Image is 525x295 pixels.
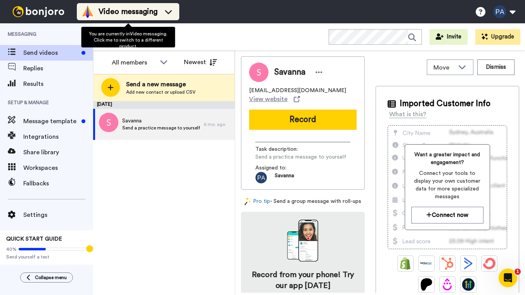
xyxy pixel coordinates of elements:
[6,246,17,252] span: 40%
[23,64,93,73] span: Replies
[178,54,223,70] button: Newest
[23,132,93,141] span: Integrations
[9,6,68,17] img: bj-logo-header-white.svg
[204,121,231,127] div: 6 mo. ago
[23,117,78,126] span: Message template
[23,48,78,58] span: Send videos
[255,172,267,183] img: ACg8ocLL8n2S6wBRH1Cos5Y0x-IftGJBLqN1WEA8KkfIpoQARYKvRe8D=s96-c
[400,98,490,110] span: Imported Customer Info
[244,197,251,206] img: magic-wand.svg
[275,172,294,183] span: Savanna
[287,220,318,262] img: download
[23,179,93,188] span: Fallbacks
[441,278,454,291] img: Drip
[112,58,156,67] div: All members
[249,63,269,82] img: Image of Savanna
[411,207,483,223] button: Connect now
[23,148,93,157] span: Share library
[23,163,93,173] span: Workspaces
[6,254,87,260] span: Send yourself a test
[241,197,365,206] div: - Send a group message with roll-ups
[99,6,158,17] span: Video messaging
[35,274,67,281] span: Collapse menu
[430,29,468,45] button: Invite
[515,269,521,275] span: 1
[20,272,73,283] button: Collapse menu
[411,151,483,166] span: Want a greater impact and engagement?
[122,125,200,131] span: Send a practice message to yourself
[249,87,346,94] span: [EMAIL_ADDRESS][DOMAIN_NAME]
[249,110,357,130] button: Record
[399,257,412,270] img: Shopify
[23,210,93,220] span: Settings
[274,66,305,78] span: Savanna
[122,117,200,125] span: Savanna
[81,5,94,18] img: vm-color.svg
[93,101,235,109] div: [DATE]
[475,29,520,45] button: Upgrade
[255,153,346,161] span: Send a practice message to yourself
[99,113,118,132] img: s.png
[441,257,454,270] img: Hubspot
[411,169,483,201] span: Connect your tools to display your own customer data for more specialized messages
[420,278,433,291] img: Patreon
[499,269,517,287] iframe: Intercom live chat
[126,80,196,89] span: Send a new message
[477,59,515,75] button: Dismiss
[249,94,300,104] a: View website
[249,94,288,104] span: View website
[389,110,426,119] div: What is this?
[6,236,62,242] span: QUICK START GUIDE
[255,164,310,172] span: Assigned to:
[433,63,454,72] span: Move
[89,31,167,49] span: You are currently in Video messaging . Click me to switch to a different product.
[483,257,496,270] img: ConvertKit
[255,145,310,153] span: Task description :
[420,257,433,270] img: Ontraport
[462,257,475,270] img: ActiveCampaign
[249,269,357,291] h4: Record from your phone! Try our app [DATE]
[23,79,93,89] span: Results
[126,89,196,95] span: Add new contact or upload CSV
[462,278,475,291] img: GoHighLevel
[86,245,93,252] div: Tooltip anchor
[244,197,270,206] a: Pro tip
